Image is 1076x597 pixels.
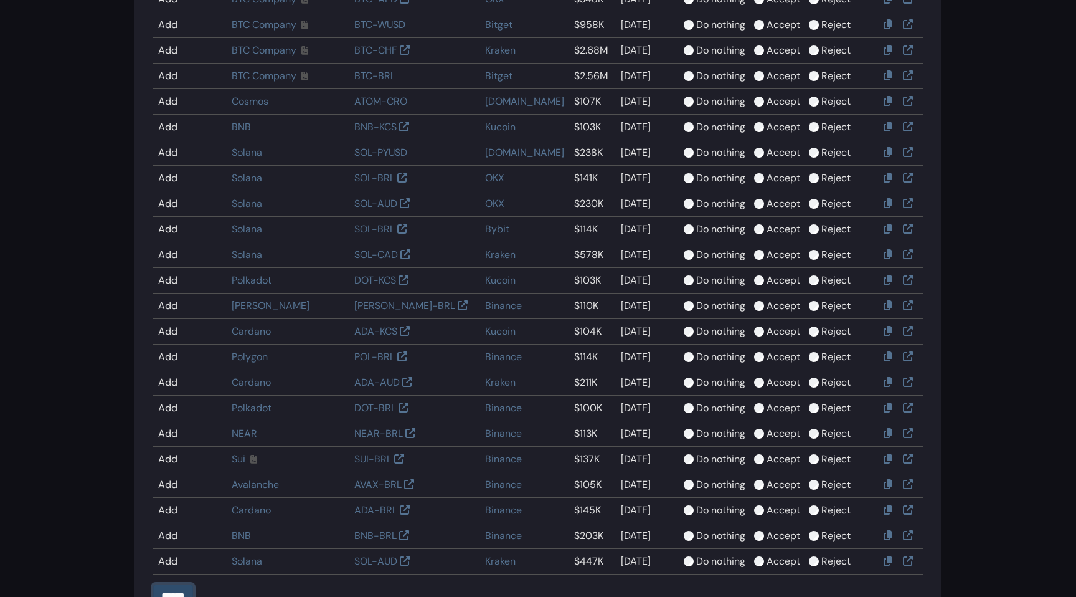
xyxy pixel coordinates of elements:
a: Kucoin [485,274,516,287]
label: Accept [767,503,800,518]
a: SOL-BRL [354,171,395,184]
td: $114K [569,217,616,242]
td: $137K [569,447,616,472]
a: BTC-BRL [354,69,395,82]
td: [DATE] [616,64,679,89]
a: Kraken [485,376,516,389]
a: Binance [485,504,522,517]
a: ADA-BRL [354,504,397,517]
td: Add [153,166,227,191]
label: Reject [821,503,851,518]
td: $230K [569,191,616,217]
label: Reject [821,324,851,339]
label: Accept [767,145,800,160]
a: Solana [232,171,262,184]
label: Reject [821,222,851,237]
a: BNB-KCS [354,120,397,133]
a: Binance [485,401,522,414]
td: [DATE] [616,166,679,191]
td: [DATE] [616,396,679,421]
td: Add [153,268,227,294]
td: Add [153,140,227,166]
label: Reject [821,426,851,441]
td: [DATE] [616,191,679,217]
a: NEAR-BRL [354,427,403,440]
label: Accept [767,120,800,135]
a: SOL-PYUSD [354,146,407,159]
label: Accept [767,298,800,313]
td: [DATE] [616,447,679,472]
td: Add [153,447,227,472]
a: Sui [232,452,245,466]
a: Avalanche [232,478,279,491]
td: Add [153,370,227,396]
label: Reject [821,452,851,467]
td: $958K [569,12,616,38]
label: Do nothing [696,426,745,441]
label: Reject [821,401,851,416]
td: $578K [569,242,616,268]
a: [DOMAIN_NAME] [485,95,564,108]
td: [DATE] [616,472,679,498]
label: Accept [767,452,800,467]
a: Cardano [232,504,271,517]
td: $238K [569,140,616,166]
a: SOL-AUD [354,555,397,568]
label: Do nothing [696,401,745,416]
label: Do nothing [696,120,745,135]
a: Binance [485,529,522,542]
a: Binance [485,299,522,312]
label: Accept [767,426,800,441]
td: [DATE] [616,345,679,370]
a: Solana [232,197,262,210]
label: Do nothing [696,94,745,109]
a: OKX [485,171,504,184]
label: Do nothing [696,452,745,467]
label: Reject [821,17,851,32]
a: BNB [232,529,251,542]
label: Accept [767,247,800,262]
td: [DATE] [616,523,679,549]
a: Binance [485,350,522,363]
label: Reject [821,298,851,313]
a: Cosmos [232,95,268,108]
td: [DATE] [616,294,679,319]
a: Kraken [485,248,516,261]
label: Do nothing [696,69,745,84]
td: Add [153,319,227,345]
a: BTC-CHF [354,44,397,57]
a: BTC Company [232,69,296,82]
a: Polkadot [232,401,271,414]
a: Bitget [485,69,512,82]
a: Solana [232,555,262,568]
td: $107K [569,89,616,115]
td: [DATE] [616,268,679,294]
td: Add [153,421,227,447]
a: Binance [485,478,522,491]
label: Reject [821,273,851,288]
td: $2.68M [569,38,616,64]
td: Add [153,191,227,217]
a: [PERSON_NAME]-BRL [354,299,455,312]
td: [DATE] [616,140,679,166]
td: $211K [569,370,616,396]
a: Binance [485,452,522,466]
td: [DATE] [616,498,679,523]
td: [DATE] [616,370,679,396]
td: Add [153,242,227,268]
a: Solana [232,146,262,159]
label: Do nothing [696,375,745,390]
label: Accept [767,324,800,339]
label: Do nothing [696,503,745,518]
td: Add [153,472,227,498]
a: ADA-KCS [354,325,397,338]
label: Do nothing [696,298,745,313]
td: [DATE] [616,421,679,447]
a: Kraken [485,555,516,568]
a: BTC Company [232,18,296,31]
td: [DATE] [616,319,679,345]
td: Add [153,396,227,421]
a: Kucoin [485,325,516,338]
label: Accept [767,350,800,365]
td: Add [153,115,227,140]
